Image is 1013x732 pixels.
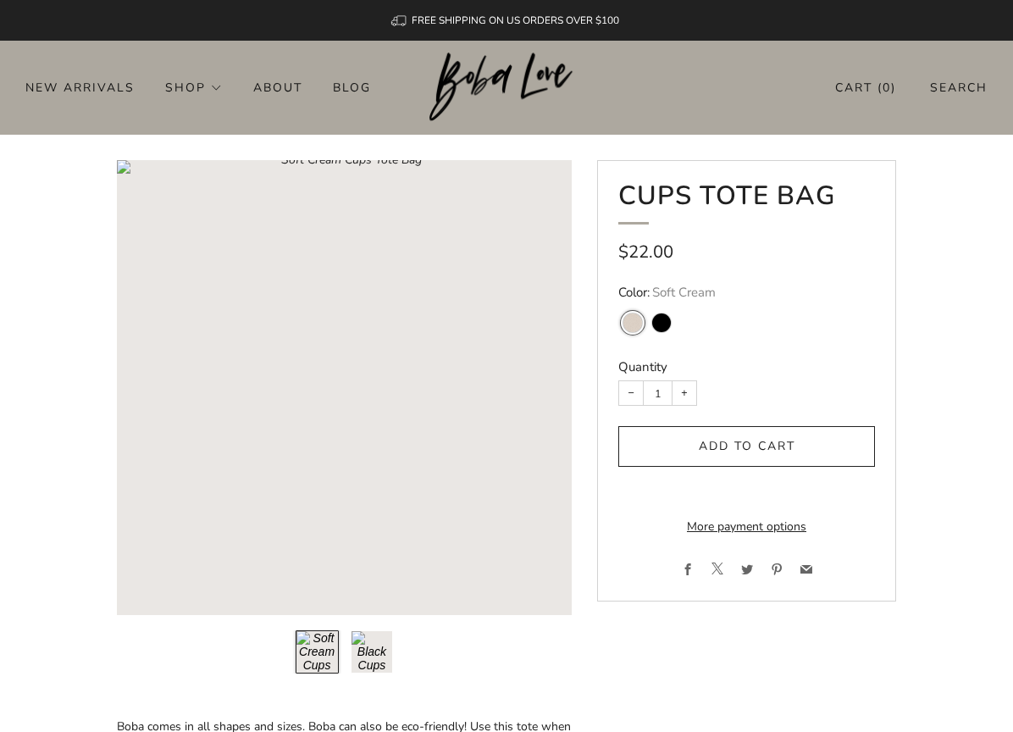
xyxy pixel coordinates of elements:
[165,74,223,101] a: Shop
[429,53,584,123] a: Boba Love
[619,381,643,405] button: Reduce item quantity by one
[351,630,394,674] button: Load image into Gallery viewer, 2
[623,313,642,332] variant-swatch: Soft Cream
[930,74,988,102] a: Search
[618,284,875,302] legend: Color:
[618,514,875,540] a: More payment options
[699,438,795,454] span: Add to cart
[618,358,667,375] label: Quantity
[618,240,673,263] span: $22.00
[835,74,896,102] a: Cart
[333,74,371,101] a: Blog
[652,284,716,301] span: Soft Cream
[25,74,135,101] a: New Arrivals
[296,630,339,674] button: Load image into Gallery viewer, 1
[618,426,875,467] button: Add to cart
[883,80,891,96] items-count: 0
[117,160,572,615] a: Loading image: Soft Cream Cups Tote Bag
[412,14,619,27] span: FREE SHIPPING ON US ORDERS OVER $100
[618,181,875,225] h1: Cups Tote Bag
[673,381,696,405] button: Increase item quantity by one
[429,53,584,122] img: Boba Love
[652,313,671,332] variant-swatch: Black
[253,74,302,101] a: About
